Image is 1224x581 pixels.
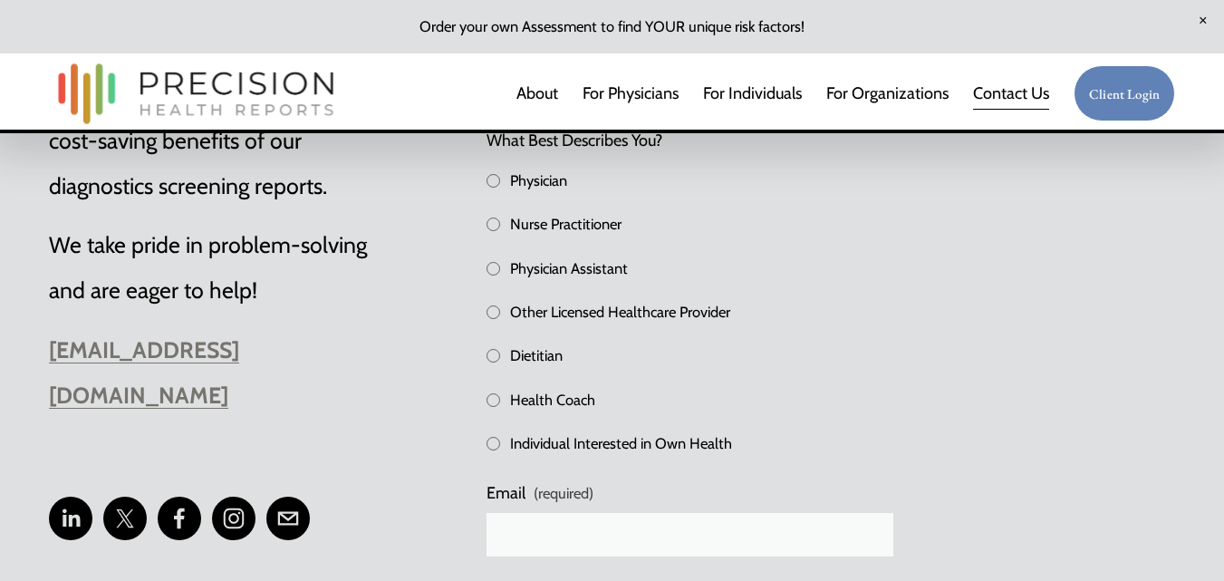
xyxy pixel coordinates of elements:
span: Physician Assistant [510,254,628,284]
span: (required) [534,479,593,508]
input: Physician Assistant [487,262,500,276]
span: Other Licensed Healthcare Provider [510,297,730,327]
input: Dietitian [487,349,500,363]
span: Individual Interested in Own Health [510,429,732,459]
a: [EMAIL_ADDRESS][DOMAIN_NAME] [49,336,239,409]
span: Nurse Practitioner [510,209,622,239]
span: What Best Describes You? [487,124,662,157]
img: Precision Health Reports [49,55,342,132]
input: Nurse Practitioner [487,218,500,231]
a: support@precisionhealhreports.com [266,497,310,540]
a: folder dropdown [826,75,949,111]
span: Health Coach [510,385,595,415]
span: Email [487,477,525,509]
input: Health Coach [487,393,500,407]
span: For Organizations [826,77,949,110]
p: We take pride in problem-solving and are eager to help! [49,223,383,314]
input: Individual Interested in Own Health [487,437,500,450]
span: Physician [510,166,567,196]
a: For Physicians [583,75,679,111]
a: For Individuals [703,75,802,111]
a: Instagram [212,497,255,540]
iframe: Chat Widget [898,349,1224,581]
a: Contact Us [973,75,1049,111]
a: Facebook [158,497,201,540]
input: Other Licensed Healthcare Provider [487,305,500,319]
a: Client Login [1074,65,1175,122]
span: Dietitian [510,341,563,371]
input: Physician [487,174,500,188]
a: About [516,75,558,111]
a: linkedin-unauth [49,497,92,540]
a: X [103,497,147,540]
